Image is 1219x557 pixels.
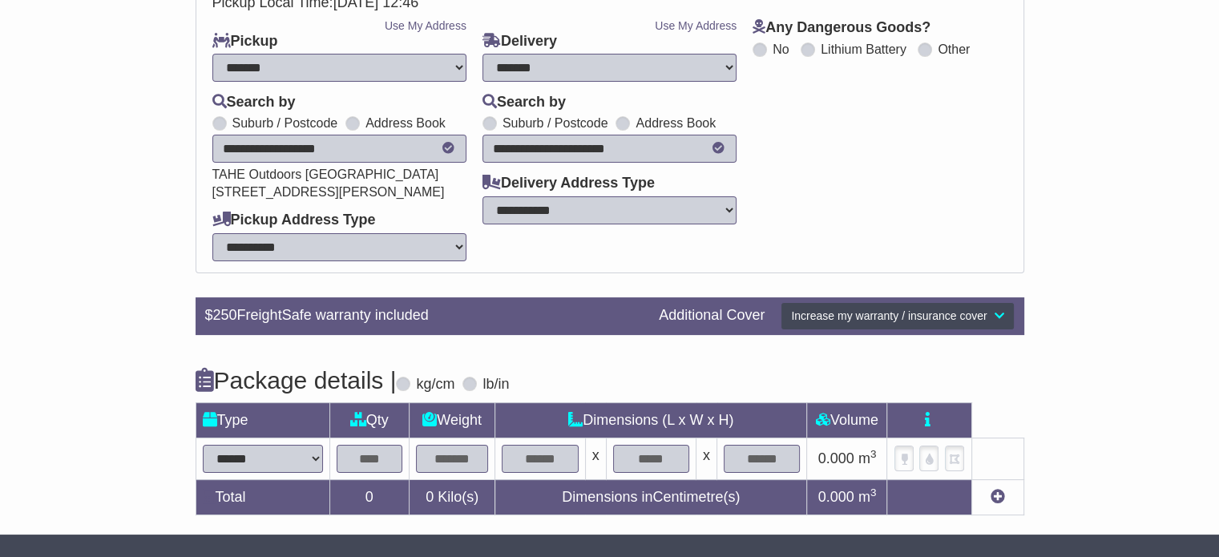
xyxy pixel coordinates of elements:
[938,42,970,57] label: Other
[426,489,434,505] span: 0
[791,309,987,322] span: Increase my warranty / insurance cover
[482,33,557,50] label: Delivery
[196,402,329,438] td: Type
[858,489,877,505] span: m
[696,438,717,479] td: x
[870,448,877,460] sup: 3
[232,115,338,131] label: Suburb / Postcode
[482,94,566,111] label: Search by
[781,302,1014,330] button: Increase my warranty / insurance cover
[416,376,454,394] label: kg/cm
[410,402,495,438] td: Weight
[818,489,854,505] span: 0.000
[651,307,773,325] div: Additional Cover
[212,212,376,229] label: Pickup Address Type
[495,402,807,438] td: Dimensions (L x W x H)
[991,489,1005,505] a: Add new item
[636,115,716,131] label: Address Book
[773,42,789,57] label: No
[870,486,877,498] sup: 3
[213,307,237,323] span: 250
[212,185,445,199] span: [STREET_ADDRESS][PERSON_NAME]
[807,402,887,438] td: Volume
[585,438,606,479] td: x
[495,479,807,515] td: Dimensions in Centimetre(s)
[655,19,737,32] a: Use My Address
[329,402,410,438] td: Qty
[196,367,397,394] h4: Package details |
[821,42,906,57] label: Lithium Battery
[818,450,854,466] span: 0.000
[753,19,930,37] label: Any Dangerous Goods?
[503,115,608,131] label: Suburb / Postcode
[482,376,509,394] label: lb/in
[196,479,329,515] td: Total
[197,307,652,325] div: $ FreightSafe warranty included
[365,115,446,131] label: Address Book
[212,33,278,50] label: Pickup
[212,168,439,181] span: TAHE Outdoors [GEOGRAPHIC_DATA]
[410,479,495,515] td: Kilo(s)
[385,19,466,32] a: Use My Address
[858,450,877,466] span: m
[212,94,296,111] label: Search by
[482,175,655,192] label: Delivery Address Type
[329,479,410,515] td: 0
